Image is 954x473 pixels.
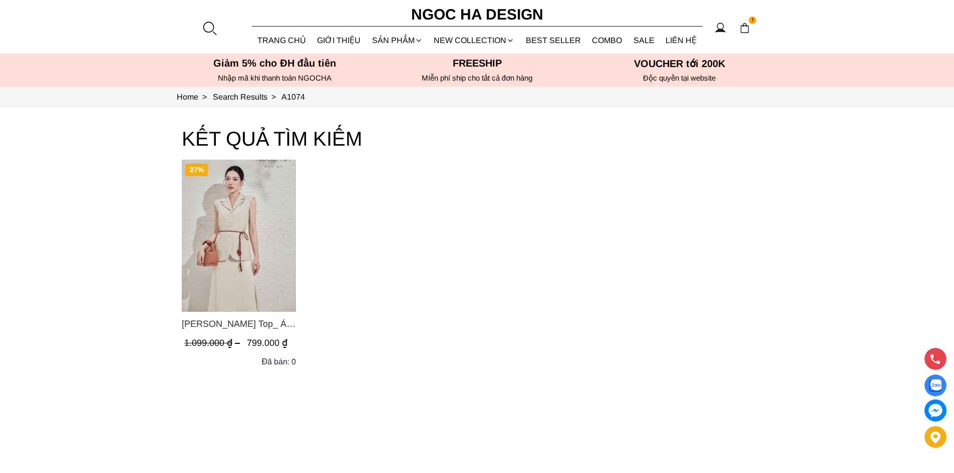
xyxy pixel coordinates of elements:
a: NEW COLLECTION [428,27,520,54]
h3: KẾT QUẢ TÌM KIẾM [182,123,773,155]
a: messenger [924,399,946,421]
a: Ngoc Ha Design [402,3,552,27]
span: > [267,93,280,101]
font: Giảm 5% cho ĐH đầu tiên [213,58,336,69]
img: img-CART-ICON-ksit0nf1 [739,23,750,34]
div: SẢN PHẨM [367,27,429,54]
img: Audrey Top_ Áo Vest Linen Dáng Suông A1074 [182,160,296,312]
a: LIÊN HỆ [660,27,703,54]
div: Đã bán: 0 [261,355,296,368]
a: SALE [628,27,661,54]
a: Link to Audrey Top_ Áo Vest Linen Dáng Suông A1074 [182,317,296,331]
span: 799.000 ₫ [247,338,287,348]
a: BEST SELLER [520,27,587,54]
a: Combo [586,27,628,54]
a: Link to Search Results [213,93,281,101]
a: Link to A1074 [281,93,305,101]
a: GIỚI THIỆU [311,27,367,54]
span: 1 [749,17,757,25]
img: Display image [929,379,941,392]
h6: Độc quyền tại website [581,74,778,83]
span: > [198,93,211,101]
h5: VOUCHER tới 200K [581,58,778,70]
a: Link to Home [177,93,213,101]
h6: MIễn phí ship cho tất cả đơn hàng [379,74,575,83]
a: Product image - Audrey Top_ Áo Vest Linen Dáng Suông A1074 [182,160,296,312]
font: Nhập mã khi thanh toán NGOCHA [218,74,332,82]
a: TRANG CHỦ [252,27,312,54]
span: [PERSON_NAME] Top_ Áo Vest Linen Dáng Suông A1074 [182,317,296,331]
font: Freeship [453,58,502,69]
span: 1.099.000 ₫ [184,338,242,348]
a: Display image [924,374,946,396]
